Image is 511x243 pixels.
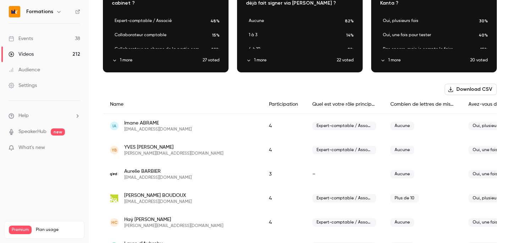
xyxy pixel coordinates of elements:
[124,151,223,156] span: [PERSON_NAME][EMAIL_ADDRESS][DOMAIN_NAME]
[112,123,116,129] span: IA
[312,194,376,203] span: Expert-comptable / Associé
[262,95,305,114] div: Participation
[9,112,80,120] li: help-dropdown-opener
[312,146,376,154] span: Expert-comptable / Associé
[390,194,419,203] span: Plus de 10
[9,82,37,89] div: Settings
[390,146,414,154] span: Aucune
[124,175,192,181] span: [EMAIL_ADDRESS][DOMAIN_NAME]
[112,57,203,63] button: 1 more
[383,95,461,114] div: Combien de lettres de mission avez-vous déjà fait signer via [PERSON_NAME] ?
[124,168,192,175] span: Aurelie BARBIER
[9,66,40,73] div: Audience
[72,145,80,151] iframe: Noticeable Trigger
[9,6,20,17] img: Formations
[9,226,32,234] span: Premium
[124,223,223,229] span: [PERSON_NAME][EMAIL_ADDRESS][DOMAIN_NAME]
[124,127,192,132] span: [EMAIL_ADDRESS][DOMAIN_NAME]
[18,144,45,151] span: What's new
[262,210,305,234] div: 4
[110,170,119,178] img: gedexpertise.fr
[51,128,65,136] span: new
[124,144,223,151] span: YVES [PERSON_NAME]
[124,216,223,223] span: Haÿ [PERSON_NAME]
[312,122,376,130] span: Expert-comptable / Associé
[305,162,383,186] div: –
[390,218,414,227] span: Aucune
[262,162,305,186] div: 3
[312,218,376,227] span: Expert-comptable / Associé
[380,57,470,63] button: 1 more
[110,194,119,203] img: valoxy.fr
[124,192,192,199] span: [PERSON_NAME] BOUDOUX
[18,112,29,120] span: Help
[390,122,414,130] span: Aucune
[262,186,305,210] div: 4
[36,227,80,233] span: Plan usage
[112,147,117,153] span: YB
[18,128,46,136] a: SpeakerHub
[305,95,383,114] div: Quel est votre rôle principal dans votre cabinet ?
[103,95,262,114] div: Name
[445,84,497,95] button: Download CSV
[124,120,192,127] span: Imane ABRAME
[262,114,305,138] div: 4
[124,199,192,205] span: [EMAIL_ADDRESS][DOMAIN_NAME]
[9,35,33,42] div: Events
[26,8,53,15] h6: Formations
[111,219,117,226] span: HC
[9,51,34,58] div: Videos
[390,170,414,178] span: Aucune
[246,57,337,63] button: 1 more
[262,138,305,162] div: 4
